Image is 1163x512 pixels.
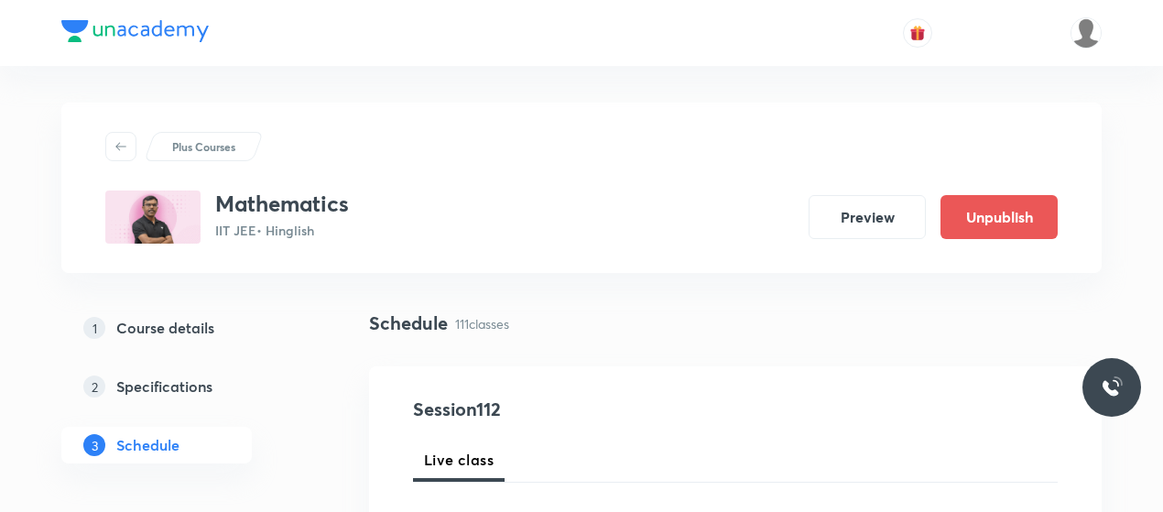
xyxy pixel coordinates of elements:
[116,317,214,339] h5: Course details
[809,195,926,239] button: Preview
[215,221,349,240] p: IIT JEE • Hinglish
[83,376,105,398] p: 2
[172,138,235,155] p: Plus Courses
[369,310,448,337] h4: Schedule
[903,18,932,48] button: avatar
[61,20,209,42] img: Company Logo
[909,25,926,41] img: avatar
[1071,17,1102,49] img: Dhirendra singh
[116,376,212,398] h5: Specifications
[215,191,349,217] h3: Mathematics
[116,434,179,456] h5: Schedule
[83,317,105,339] p: 1
[61,368,310,405] a: 2Specifications
[1101,376,1123,398] img: ttu
[455,314,509,333] p: 111 classes
[61,20,209,47] a: Company Logo
[940,195,1058,239] button: Unpublish
[83,434,105,456] p: 3
[61,310,310,346] a: 1Course details
[424,449,494,471] span: Live class
[105,191,201,244] img: E7C03479-3E6C-4E50-9F8B-2B2AF172E430_plus.png
[413,396,747,423] h4: Session 112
